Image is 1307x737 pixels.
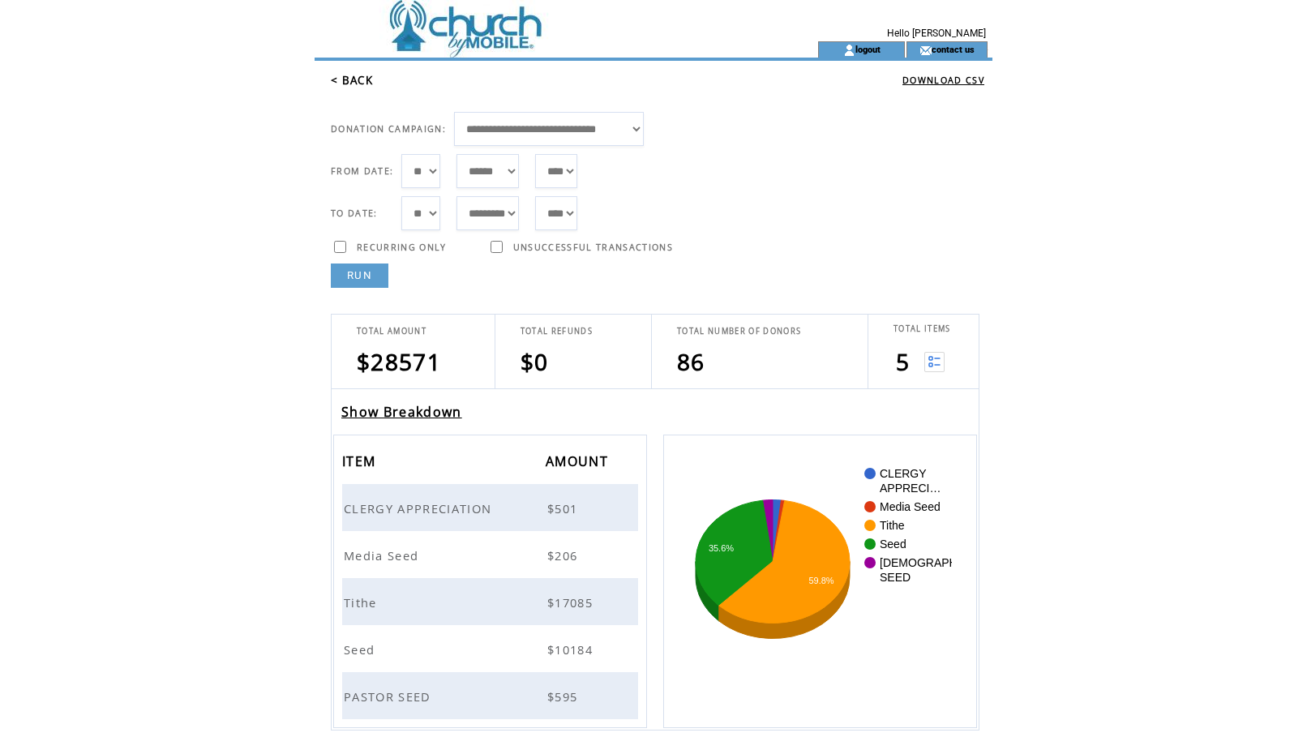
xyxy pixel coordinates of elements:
[344,641,379,655] a: Seed
[932,44,975,54] a: contact us
[521,346,549,377] span: $0
[880,482,941,495] text: APPRECI…
[709,543,734,553] text: 35.6%
[893,324,951,334] span: TOTAL ITEMS
[880,538,906,551] text: Seed
[547,547,581,563] span: $206
[546,456,612,465] a: AMOUNT
[547,594,597,611] span: $17085
[331,73,373,88] a: < BACK
[344,688,435,702] a: PASTOR SEED
[344,499,495,514] a: CLERGY APPRECIATION
[808,576,833,585] text: 59.8%
[357,326,426,336] span: TOTAL AMOUNT
[344,641,379,658] span: Seed
[677,346,705,377] span: 86
[521,326,593,336] span: TOTAL REFUNDS
[880,500,941,513] text: Media Seed
[344,500,495,516] span: CLERGY APPRECIATION
[880,571,911,584] text: SEED
[342,456,379,465] a: ITEM
[919,44,932,57] img: contact_us_icon.gif
[547,688,581,705] span: $595
[344,546,422,561] a: Media Seed
[513,242,673,253] span: UNSUCCESSFUL TRANSACTIONS
[677,326,801,336] span: TOTAL NUMBER OF DONORS
[344,547,422,563] span: Media Seed
[887,28,986,39] span: Hello [PERSON_NAME]
[331,123,446,135] span: DONATION CAMPAIGN:
[880,556,1007,569] text: [DEMOGRAPHIC_DATA]
[880,519,905,532] text: Tithe
[855,44,881,54] a: logout
[924,352,945,372] img: View list
[341,403,462,421] a: Show Breakdown
[843,44,855,57] img: account_icon.gif
[342,448,379,478] span: ITEM
[688,460,952,703] svg: A chart.
[880,467,927,480] text: CLERGY
[344,594,381,611] span: Tithe
[547,641,597,658] span: $10184
[344,688,435,705] span: PASTOR SEED
[344,593,381,608] a: Tithe
[902,75,984,86] a: DOWNLOAD CSV
[896,346,910,377] span: 5
[331,165,393,177] span: FROM DATE:
[331,208,378,219] span: TO DATE:
[546,448,612,478] span: AMOUNT
[357,242,447,253] span: RECURRING ONLY
[357,346,441,377] span: $28571
[547,500,581,516] span: $501
[331,264,388,288] a: RUN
